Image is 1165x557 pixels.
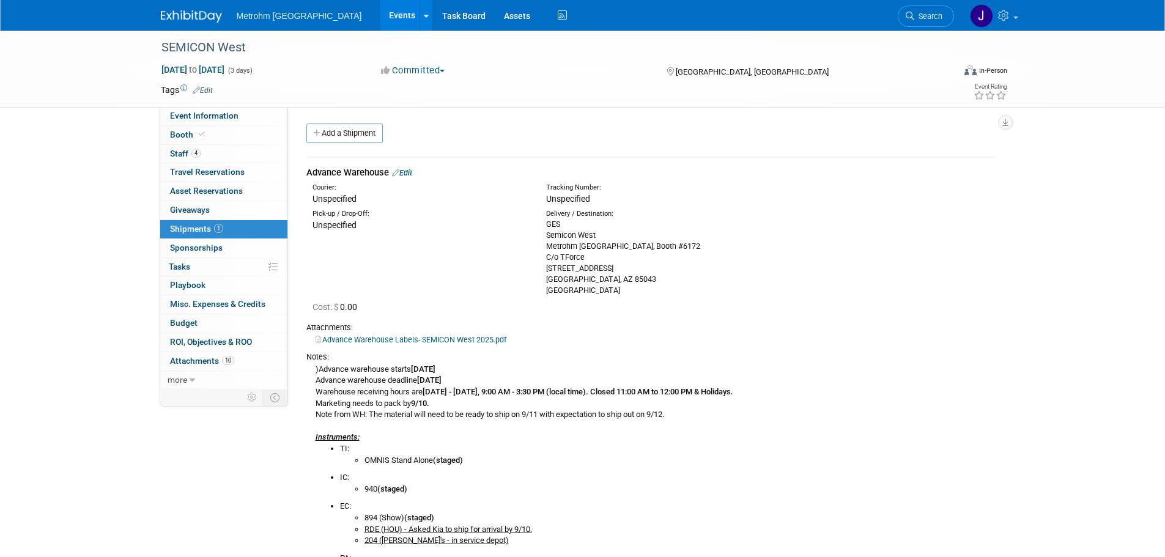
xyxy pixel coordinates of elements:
span: Asset Reservations [170,186,243,196]
div: GES Semicon West Metrohm [GEOGRAPHIC_DATA], Booth #6172 C/o TForce [STREET_ADDRESS] [GEOGRAPHIC_D... [546,219,761,296]
span: Shipments [170,224,223,234]
a: Event Information [160,107,287,125]
span: ROI, Objectives & ROO [170,337,252,347]
b: [DATE] [411,364,435,374]
a: Misc. Expenses & Credits [160,295,287,314]
a: Advance Warehouse Labels- SEMICON West 2025.pdf [316,335,506,344]
span: 1 [214,224,223,233]
button: Committed [377,64,449,77]
img: Joanne Yam [970,4,993,28]
a: Tasks [160,258,287,276]
span: Cost: $ [313,302,340,312]
div: Event Rating [974,84,1007,90]
span: Metrohm [GEOGRAPHIC_DATA] [237,11,362,21]
li: 940 [364,484,996,495]
span: Travel Reservations [170,167,245,177]
li: TI: [340,443,996,466]
a: Edit [392,168,412,177]
b: (staged) [377,484,407,493]
b: staged) [407,513,434,522]
span: Event Information [170,111,239,120]
b: 9/10. [411,399,429,408]
b: [DATE] [417,375,442,385]
a: Playbook [160,276,287,295]
u: 204 ([PERSON_NAME]'s - in service depot) [364,536,509,545]
b: ( [404,513,407,522]
span: (3 days) [227,67,253,75]
span: Budget [170,318,198,328]
a: Add a Shipment [306,124,383,143]
span: Misc. Expenses & Credits [170,299,265,309]
span: 10 [222,356,234,365]
td: Tags [161,84,213,96]
a: Booth [160,126,287,144]
span: Unspecified [546,194,590,204]
a: Asset Reservations [160,182,287,201]
div: Tracking Number: [546,183,820,193]
span: to [187,65,199,75]
a: ROI, Objectives & ROO [160,333,287,352]
a: more [160,371,287,389]
div: In-Person [978,66,1007,75]
div: Courier: [313,183,528,193]
b: (staged) [433,456,463,465]
span: Unspecified [313,220,357,230]
li: OMNIS Stand Alone [364,455,996,467]
a: Travel Reservations [160,163,287,182]
td: Toggle Event Tabs [262,389,287,405]
div: Notes: [306,352,996,363]
span: Search [914,12,942,21]
span: 4 [191,149,201,158]
li: EC: [340,501,996,546]
li: IC: [340,472,996,495]
a: Edit [193,86,213,95]
div: Event Format [882,64,1008,82]
div: Unspecified [313,193,528,205]
a: Giveaways [160,201,287,219]
li: 894 (Show) [364,512,996,524]
span: Attachments [170,356,234,366]
div: SEMICON West [157,37,936,59]
span: Tasks [169,262,190,271]
img: Format-Inperson.png [964,65,977,75]
div: Advance Warehouse [306,166,996,179]
span: [DATE] [DATE] [161,64,225,75]
span: 0.00 [313,302,362,312]
i: Instruments: [316,432,360,441]
span: Giveaways [170,205,210,215]
span: Playbook [170,280,205,290]
span: more [168,375,187,385]
div: Attachments: [306,322,996,333]
span: Staff [170,149,201,158]
span: Booth [170,130,207,139]
span: Sponsorships [170,243,223,253]
span: [GEOGRAPHIC_DATA], [GEOGRAPHIC_DATA] [676,67,829,76]
a: Staff4 [160,145,287,163]
a: Attachments10 [160,352,287,371]
div: Delivery / Destination: [546,209,761,219]
i: Booth reservation complete [199,131,205,138]
a: Budget [160,314,287,333]
b: [DATE] - [DATE], 9:00 AM - 3:30 PM (local time). Closed 11:00 AM to 12:00 PM & Holidays. [423,387,733,396]
img: ExhibitDay [161,10,222,23]
div: Pick-up / Drop-Off: [313,209,528,219]
a: Sponsorships [160,239,287,257]
u: RDE (HOU) - Asked Kia to ship for arrival by 9/10. [364,525,532,534]
a: Search [898,6,954,27]
td: Personalize Event Tab Strip [242,389,263,405]
a: Shipments1 [160,220,287,238]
